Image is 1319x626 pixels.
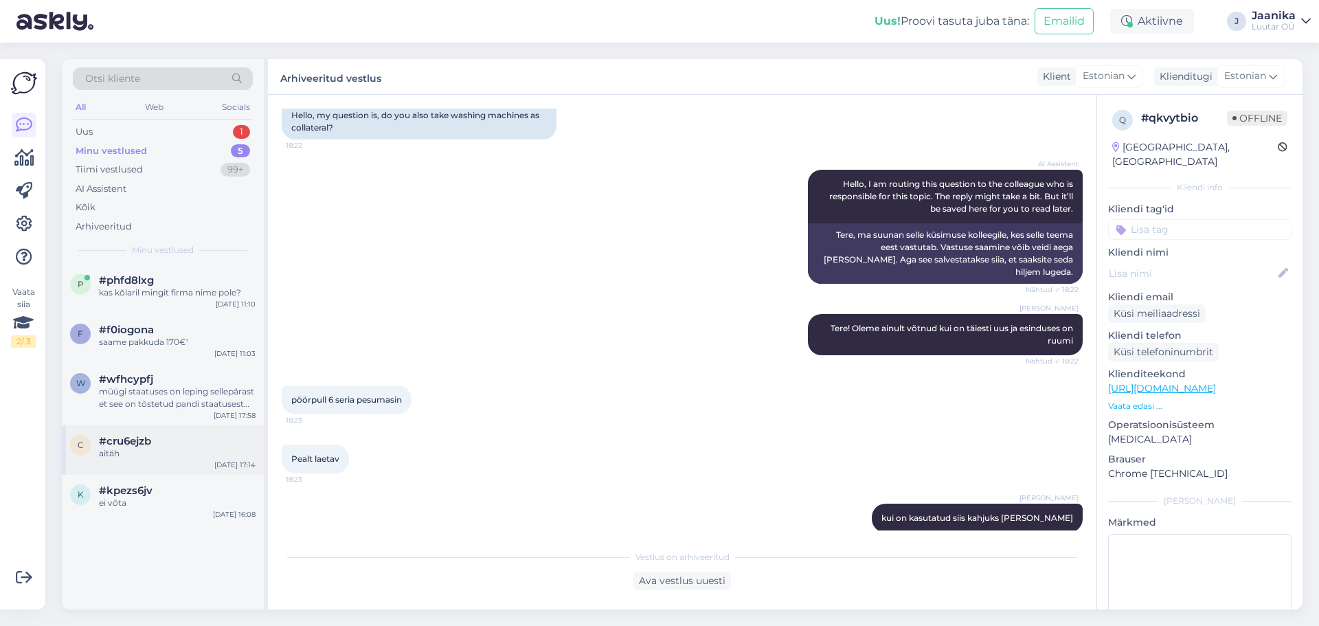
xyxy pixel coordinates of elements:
[231,144,250,158] div: 5
[1108,367,1292,381] p: Klienditeekond
[875,13,1029,30] div: Proovi tasuta juba täna:
[73,98,89,116] div: All
[635,551,730,563] span: Vestlus on arhiveeritud
[99,373,153,385] span: #wfhcypfj
[216,299,256,309] div: [DATE] 11:10
[99,497,256,509] div: ei võta
[1108,343,1219,361] div: Küsi telefoninumbrit
[99,447,256,460] div: aitäh
[1108,382,1216,394] a: [URL][DOMAIN_NAME]
[1026,284,1079,295] span: Nähtud ✓ 18:22
[1108,245,1292,260] p: Kliendi nimi
[1108,418,1292,432] p: Operatsioonisüsteem
[219,98,253,116] div: Socials
[99,385,256,410] div: müügi staatuses on leping sellepärast et see on tõstetud pandi staatusest ära.
[1019,493,1079,503] span: [PERSON_NAME]
[808,223,1083,284] div: Tere, ma suunan selle küsimuse kolleegile, kes selle teema eest vastutab. Vastuse saamine võib ve...
[99,324,154,336] span: #f0iogona
[78,279,84,289] span: p
[633,572,731,590] div: Ava vestlus uuesti
[99,435,151,447] span: #cru6ejzb
[1108,432,1292,447] p: [MEDICAL_DATA]
[78,328,83,339] span: f
[213,509,256,519] div: [DATE] 16:08
[78,440,84,450] span: c
[282,104,556,139] div: Hello, my question is, do you also take washing machines as collateral?
[1108,452,1292,467] p: Brauser
[99,336,256,348] div: saame pakkuda 170€'
[76,201,95,214] div: Kõik
[1108,495,1292,507] div: [PERSON_NAME]
[76,125,93,139] div: Uus
[1108,304,1206,323] div: Küsi meiliaadressi
[829,179,1075,214] span: Hello, I am routing this question to the colleague who is responsible for this topic. The reply m...
[1108,515,1292,530] p: Märkmed
[233,125,250,139] div: 1
[11,286,36,348] div: Vaata siia
[1108,467,1292,481] p: Chrome [TECHNICAL_ID]
[1108,219,1292,240] input: Lisa tag
[286,140,337,150] span: 18:22
[11,70,37,96] img: Askly Logo
[214,410,256,421] div: [DATE] 17:58
[221,163,250,177] div: 99+
[132,244,194,256] span: Minu vestlused
[1252,10,1311,32] a: JaanikaLuutar OÜ
[142,98,166,116] div: Web
[1252,21,1296,32] div: Luutar OÜ
[875,14,901,27] b: Uus!
[1110,9,1194,34] div: Aktiivne
[280,67,381,86] label: Arhiveeritud vestlus
[1154,69,1213,84] div: Klienditugi
[76,378,85,388] span: w
[291,454,339,464] span: Pealt laetav
[11,335,36,348] div: 2 / 3
[78,489,84,500] span: k
[286,415,337,425] span: 18:23
[1083,69,1125,84] span: Estonian
[1112,140,1278,169] div: [GEOGRAPHIC_DATA], [GEOGRAPHIC_DATA]
[1227,12,1246,31] div: J
[1108,400,1292,412] p: Vaata edasi ...
[1108,290,1292,304] p: Kliendi email
[286,474,337,484] span: 18:23
[1119,115,1126,125] span: q
[1108,328,1292,343] p: Kliendi telefon
[881,513,1073,523] span: kui on kasutatud siis kahjuks [PERSON_NAME]
[1224,69,1266,84] span: Estonian
[1027,159,1079,169] span: AI Assistent
[291,394,402,405] span: pöörpull 6 seria pesumasin
[1019,303,1079,313] span: [PERSON_NAME]
[76,144,147,158] div: Minu vestlused
[1035,8,1094,34] button: Emailid
[831,323,1075,346] span: Tere! Oleme ainult võtnud kui on täiesti uus ja esinduses on ruumi
[76,163,143,177] div: Tiimi vestlused
[1108,202,1292,216] p: Kliendi tag'id
[214,348,256,359] div: [DATE] 11:03
[1252,10,1296,21] div: Jaanika
[1141,110,1227,126] div: # qkvytbio
[99,274,154,287] span: #phfd8lxg
[76,182,126,196] div: AI Assistent
[76,220,132,234] div: Arhiveeritud
[214,460,256,470] div: [DATE] 17:14
[1026,356,1079,366] span: Nähtud ✓ 18:22
[99,484,153,497] span: #kpezs6jv
[85,71,140,86] span: Otsi kliente
[99,287,256,299] div: kas kõlaril mingit firma nime pole?
[1108,181,1292,194] div: Kliendi info
[1037,69,1071,84] div: Klient
[1109,266,1276,281] input: Lisa nimi
[1227,111,1287,126] span: Offline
